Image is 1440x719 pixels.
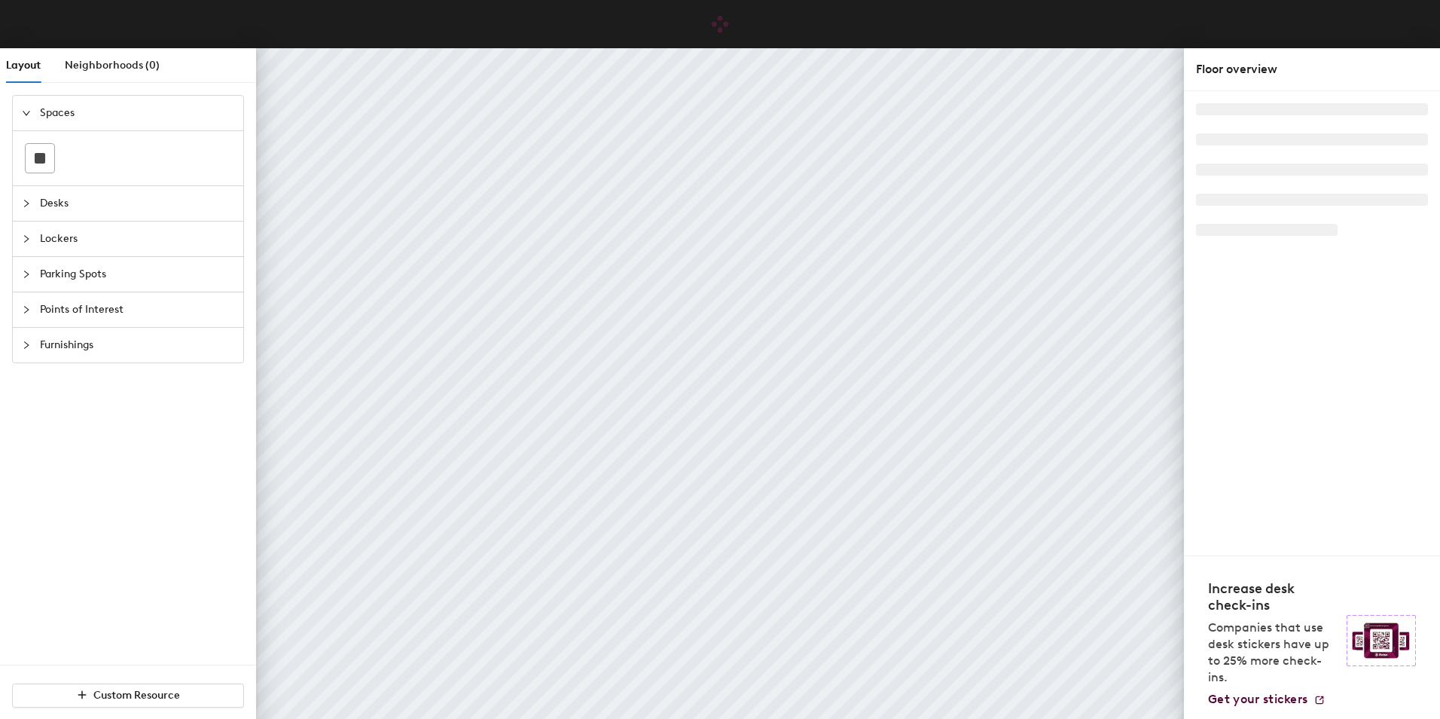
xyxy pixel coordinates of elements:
h4: Increase desk check-ins [1208,580,1338,613]
span: Parking Spots [40,257,234,292]
span: Neighborhoods (0) [65,59,160,72]
span: Custom Resource [93,689,180,702]
span: collapsed [22,270,31,279]
span: Furnishings [40,328,234,363]
button: Custom Resource [12,684,244,708]
span: Points of Interest [40,292,234,327]
div: Floor overview [1196,60,1428,78]
span: Spaces [40,96,234,130]
span: collapsed [22,199,31,208]
span: Get your stickers [1208,692,1307,706]
span: expanded [22,109,31,118]
p: Companies that use desk stickers have up to 25% more check-ins. [1208,620,1338,686]
span: collapsed [22,234,31,243]
span: Lockers [40,222,234,256]
span: Desks [40,186,234,221]
span: Layout [6,59,41,72]
img: Sticker logo [1347,615,1416,666]
span: collapsed [22,305,31,314]
a: Get your stickers [1208,692,1326,707]
span: collapsed [22,341,31,350]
